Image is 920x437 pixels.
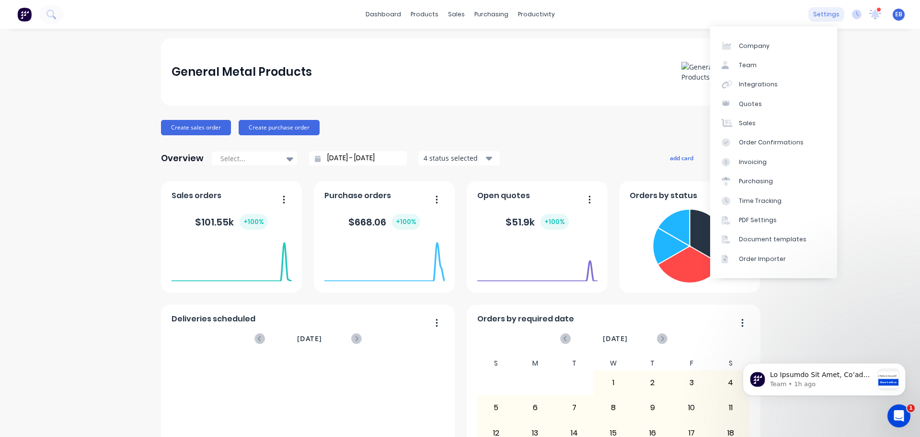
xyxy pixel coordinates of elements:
span: Sales orders [172,190,221,201]
iframe: Intercom live chat [887,404,910,427]
img: Factory [17,7,32,22]
div: W [594,356,633,370]
div: 6 [516,396,554,420]
div: 4 status selected [424,153,484,163]
div: settings [808,7,844,22]
div: productivity [513,7,560,22]
a: Invoicing [710,153,837,172]
div: $ 668.06 [348,214,420,230]
div: 11 [712,396,750,420]
button: Create purchase order [239,120,320,135]
a: Purchasing [710,172,837,191]
div: Overview [161,149,204,168]
a: Sales [710,114,837,133]
a: Time Tracking [710,191,837,210]
a: Team [710,56,837,75]
div: 4 [712,371,750,395]
div: Team [739,61,757,70]
div: T [555,356,594,370]
div: Company [739,42,770,50]
span: Purchase orders [324,190,391,201]
div: Purchasing [739,177,773,186]
div: Document templates [739,235,806,244]
div: Quotes [739,100,762,108]
div: S [477,356,516,370]
div: PDF Settings [739,216,777,224]
div: Integrations [739,80,778,89]
div: Time Tracking [739,197,782,205]
div: Invoicing [739,158,767,166]
a: PDF Settings [710,211,837,230]
a: Quotes [710,94,837,114]
div: + 100 % [540,214,569,230]
div: $ 101.55k [195,214,268,230]
div: 2 [633,371,672,395]
a: dashboard [361,7,406,22]
div: sales [443,7,470,22]
div: 9 [633,396,672,420]
a: Company [710,36,837,55]
div: F [672,356,711,370]
iframe: Intercom notifications message [728,344,920,411]
div: $ 51.9k [506,214,569,230]
div: 3 [672,371,711,395]
div: 8 [594,396,632,420]
div: Sales [739,119,756,128]
p: Message from Team, sent 1h ago [42,36,145,45]
span: 1 [907,404,915,412]
div: + 100 % [392,214,420,230]
img: General Metal Products [681,62,748,82]
div: Order Confirmations [739,138,804,147]
a: Order Confirmations [710,133,837,152]
div: 7 [555,396,594,420]
span: EB [895,10,902,19]
div: 1 [594,371,632,395]
div: S [711,356,750,370]
button: 4 status selected [418,151,500,165]
div: M [516,356,555,370]
div: purchasing [470,7,513,22]
button: add card [664,152,700,164]
button: edit dashboard [705,152,759,164]
div: + 100 % [240,214,268,230]
a: Integrations [710,75,837,94]
div: Order Importer [739,255,786,263]
div: products [406,7,443,22]
span: [DATE] [603,333,628,344]
span: Orders by status [630,190,697,201]
div: General Metal Products [172,62,312,82]
a: Order Importer [710,249,837,269]
a: Document templates [710,230,837,249]
button: Create sales order [161,120,231,135]
div: 10 [672,396,711,420]
div: 5 [477,396,516,420]
span: [DATE] [297,333,322,344]
div: T [633,356,672,370]
span: Open quotes [477,190,530,201]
